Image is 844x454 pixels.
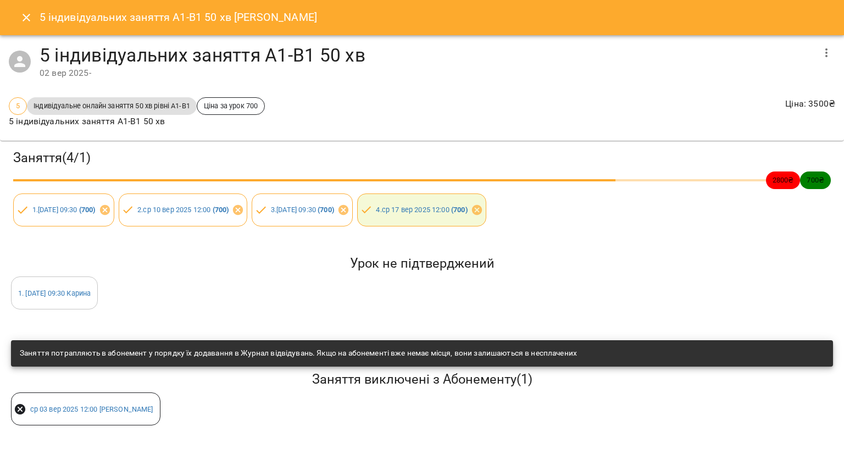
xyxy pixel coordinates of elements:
[451,206,468,214] b: ( 700 )
[800,175,831,185] span: 700 ₴
[785,97,835,110] p: Ціна : 3500 ₴
[9,101,26,111] span: 5
[318,206,334,214] b: ( 700 )
[30,405,153,413] a: ср 03 вер 2025 12:00 [PERSON_NAME]
[357,193,486,226] div: 4.ср 17 вер 2025 12:00 (700)
[119,193,248,226] div: 2.ср 10 вер 2025 12:00 (700)
[9,115,265,128] p: 5 індивідуальних заняття А1-В1 50 хв
[11,255,833,272] h5: Урок не підтверджений
[197,101,264,111] span: Ціна за урок 700
[376,206,467,214] a: 4.ср 17 вер 2025 12:00 (700)
[18,289,91,297] a: 1. [DATE] 09:30 Карина
[252,193,353,226] div: 3.[DATE] 09:30 (700)
[27,101,197,111] span: Індивідуальне онлайн заняття 50 хв рівні А1-В1
[137,206,229,214] a: 2.ср 10 вер 2025 12:00 (700)
[13,150,831,167] h3: Заняття ( 4 / 1 )
[20,344,577,363] div: Заняття потрапляють в абонемент у порядку їх додавання в Журнал відвідувань. Якщо на абонементі в...
[40,67,813,80] div: 02 вер 2025 -
[271,206,334,214] a: 3.[DATE] 09:30 (700)
[40,44,813,67] h4: 5 індивідуальних заняття А1-В1 50 хв
[40,9,317,26] h6: 5 індивідуальних заняття А1-В1 50 хв [PERSON_NAME]
[13,4,40,31] button: Close
[32,206,96,214] a: 1.[DATE] 09:30 (700)
[13,193,114,226] div: 1.[DATE] 09:30 (700)
[11,371,833,388] h5: Заняття виключені з Абонементу ( 1 )
[766,175,801,185] span: 2800 ₴
[79,206,96,214] b: ( 700 )
[213,206,229,214] b: ( 700 )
